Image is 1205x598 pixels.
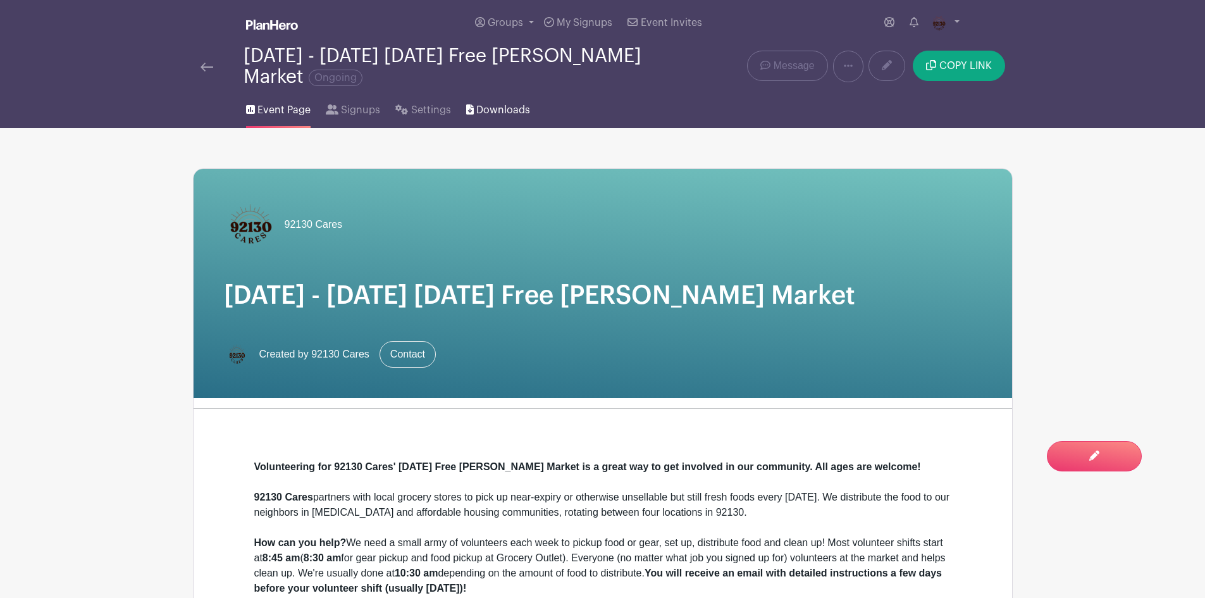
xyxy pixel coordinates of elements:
span: Signups [341,103,380,118]
span: Groups [488,18,523,28]
span: My Signups [557,18,612,28]
span: Event Page [257,103,311,118]
strong: 92130 Cares [254,492,313,502]
a: Contact [380,341,436,368]
div: We need a small army of volunteers each week to pickup food or gear, set up, distribute food and ... [254,535,951,596]
span: Ongoing [309,70,362,86]
span: Created by 92130 Cares [259,347,369,362]
a: Settings [395,87,450,128]
div: [DATE] - [DATE] [DATE] Free [PERSON_NAME] Market [244,46,653,87]
img: Untitled-Artwork%20(4).png [224,342,249,367]
a: Event Page [246,87,311,128]
a: Signups [326,87,380,128]
span: Downloads [476,103,530,118]
button: COPY LINK [913,51,1004,81]
strong: 8:30 am [304,552,342,563]
h1: [DATE] - [DATE] [DATE] Free [PERSON_NAME] Market [224,280,982,311]
strong: 10:30 am [395,568,438,578]
div: partners with local grocery stores to pick up near-expiry or otherwise unsellable but still fresh... [254,490,951,520]
a: Message [747,51,827,81]
a: Downloads [466,87,530,128]
img: 92130Cares_Logo_(1).png [224,199,275,250]
span: COPY LINK [939,61,992,71]
strong: How can you help? [254,537,347,548]
img: Untitled-Artwork%20(4).png [929,13,949,33]
span: 92130 Cares [285,217,343,232]
span: Message [774,58,815,73]
strong: 8:45 am [263,552,300,563]
span: Event Invites [641,18,702,28]
img: back-arrow-29a5d9b10d5bd6ae65dc969a981735edf675c4d7a1fe02e03b50dbd4ba3cdb55.svg [201,63,213,72]
span: Settings [411,103,451,118]
img: logo_white-6c42ec7e38ccf1d336a20a19083b03d10ae64f83f12c07503d8b9e83406b4c7d.svg [246,20,298,30]
strong: Volunteering for 92130 Cares' [DATE] Free [PERSON_NAME] Market is a great way to get involved in ... [254,461,921,472]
